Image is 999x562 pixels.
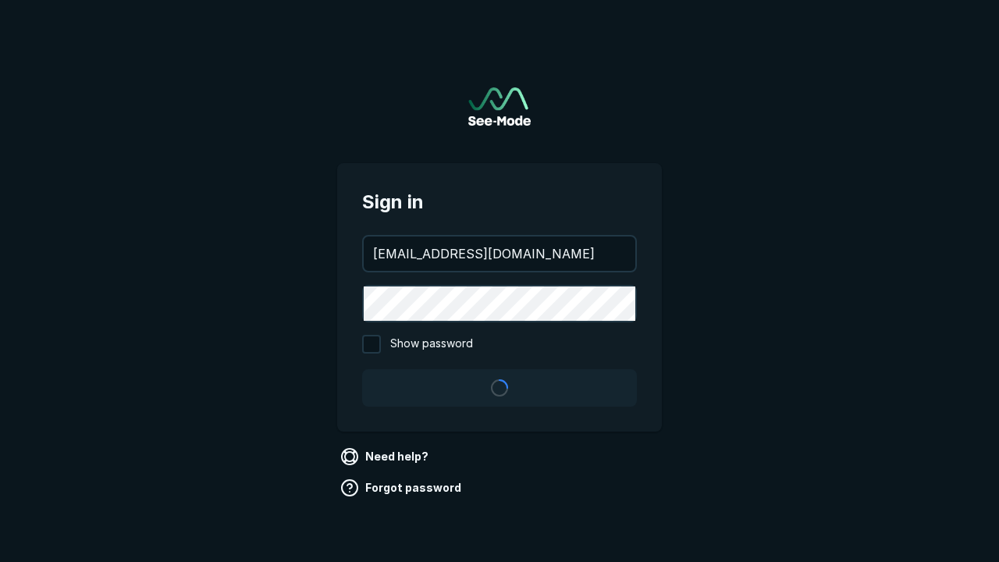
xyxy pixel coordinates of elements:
a: Go to sign in [468,87,531,126]
img: See-Mode Logo [468,87,531,126]
input: your@email.com [364,237,635,271]
span: Sign in [362,188,637,216]
a: Need help? [337,444,435,469]
span: Show password [390,335,473,354]
a: Forgot password [337,475,468,500]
